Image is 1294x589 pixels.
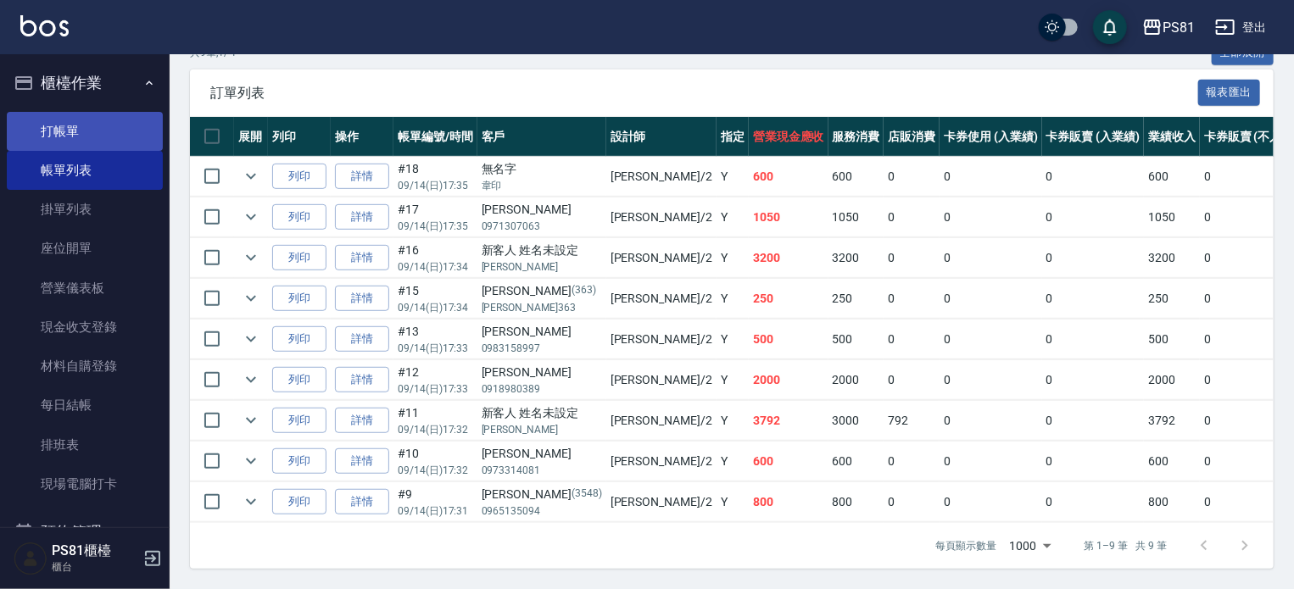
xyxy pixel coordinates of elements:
[1042,320,1145,359] td: 0
[482,445,602,463] div: [PERSON_NAME]
[482,259,602,275] p: [PERSON_NAME]
[884,157,940,197] td: 0
[1144,320,1200,359] td: 500
[572,282,596,300] p: (363)
[52,542,138,559] h5: PS81櫃檯
[940,279,1042,319] td: 0
[238,164,264,189] button: expand row
[1198,84,1261,100] a: 報表匯出
[393,117,477,157] th: 帳單編號/時間
[884,238,940,278] td: 0
[1198,80,1261,106] button: 報表匯出
[482,201,602,219] div: [PERSON_NAME]
[1042,442,1145,481] td: 0
[884,360,940,400] td: 0
[482,219,602,234] p: 0971307063
[238,204,264,230] button: expand row
[272,489,326,515] button: 列印
[940,442,1042,481] td: 0
[606,197,717,237] td: [PERSON_NAME] /2
[393,157,477,197] td: #18
[238,489,264,514] button: expand row
[884,482,940,522] td: 0
[335,164,389,190] a: 詳情
[393,482,477,522] td: #9
[335,489,389,515] a: 詳情
[482,463,602,478] p: 0973314081
[884,197,940,237] td: 0
[482,242,602,259] div: 新客人 姓名未設定
[482,364,602,381] div: [PERSON_NAME]
[268,117,331,157] th: 列印
[884,279,940,319] td: 0
[482,178,602,193] p: 韋印
[606,238,717,278] td: [PERSON_NAME] /2
[717,482,749,522] td: Y
[717,117,749,157] th: 指定
[884,442,940,481] td: 0
[335,204,389,231] a: 詳情
[7,61,163,105] button: 櫃檯作業
[482,404,602,422] div: 新客人 姓名未設定
[238,286,264,311] button: expand row
[828,197,884,237] td: 1050
[398,219,473,234] p: 09/14 (日) 17:35
[1093,10,1127,44] button: save
[1042,401,1145,441] td: 0
[828,401,884,441] td: 3000
[482,341,602,356] p: 0983158997
[717,238,749,278] td: Y
[398,381,473,397] p: 09/14 (日) 17:33
[272,367,326,393] button: 列印
[14,542,47,575] img: Person
[749,117,828,157] th: 營業現金應收
[272,326,326,353] button: 列印
[940,482,1042,522] td: 0
[272,204,326,231] button: 列印
[884,117,940,157] th: 店販消費
[52,559,138,575] p: 櫃台
[272,448,326,475] button: 列印
[606,320,717,359] td: [PERSON_NAME] /2
[272,286,326,312] button: 列印
[572,486,602,503] p: (3548)
[749,442,828,481] td: 600
[1144,279,1200,319] td: 250
[606,360,717,400] td: [PERSON_NAME] /2
[940,197,1042,237] td: 0
[1042,157,1145,197] td: 0
[1144,157,1200,197] td: 600
[7,112,163,151] a: 打帳單
[331,117,393,157] th: 操作
[335,245,389,271] a: 詳情
[7,308,163,347] a: 現金收支登錄
[606,482,717,522] td: [PERSON_NAME] /2
[828,360,884,400] td: 2000
[335,408,389,434] a: 詳情
[1135,10,1202,45] button: PS81
[1144,360,1200,400] td: 2000
[1042,482,1145,522] td: 0
[940,360,1042,400] td: 0
[935,538,996,553] p: 每頁顯示數量
[335,448,389,475] a: 詳情
[749,482,828,522] td: 800
[606,279,717,319] td: [PERSON_NAME] /2
[1144,442,1200,481] td: 600
[1042,279,1145,319] td: 0
[272,245,326,271] button: 列印
[606,401,717,441] td: [PERSON_NAME] /2
[7,347,163,386] a: 材料自購登錄
[1144,401,1200,441] td: 3792
[749,320,828,359] td: 500
[940,401,1042,441] td: 0
[828,238,884,278] td: 3200
[272,408,326,434] button: 列印
[884,401,940,441] td: 792
[482,160,602,178] div: 無名字
[717,279,749,319] td: Y
[7,510,163,554] button: 預約管理
[606,442,717,481] td: [PERSON_NAME] /2
[828,482,884,522] td: 800
[1042,360,1145,400] td: 0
